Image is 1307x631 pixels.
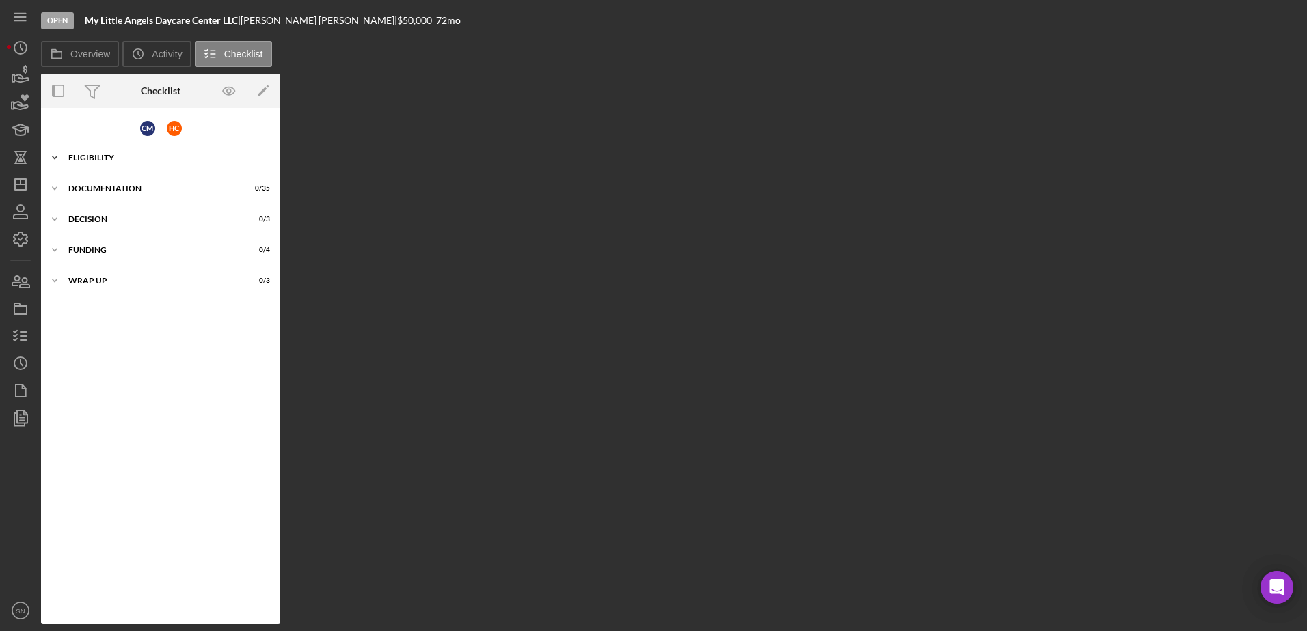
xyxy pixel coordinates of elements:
div: [PERSON_NAME] [PERSON_NAME] | [241,15,397,26]
b: My Little Angels Daycare Center LLC [85,14,238,26]
div: Checklist [141,85,180,96]
div: Documentation [68,184,236,193]
span: $50,000 [397,14,432,26]
label: Activity [152,48,182,59]
label: Checklist [224,48,263,59]
div: 0 / 4 [245,246,270,254]
button: Checklist [195,41,272,67]
div: 0 / 3 [245,215,270,223]
button: SN [7,597,34,624]
div: Eligibility [68,154,263,162]
div: 0 / 3 [245,277,270,285]
div: Decision [68,215,236,223]
div: H C [167,121,182,136]
div: | [85,15,241,26]
div: Wrap up [68,277,236,285]
div: Open [41,12,74,29]
div: 0 / 35 [245,184,270,193]
div: Funding [68,246,236,254]
div: Open Intercom Messenger [1261,571,1293,604]
text: SN [16,607,25,615]
button: Activity [122,41,191,67]
div: C M [140,121,155,136]
label: Overview [70,48,110,59]
div: 72 mo [436,15,461,26]
button: Overview [41,41,119,67]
